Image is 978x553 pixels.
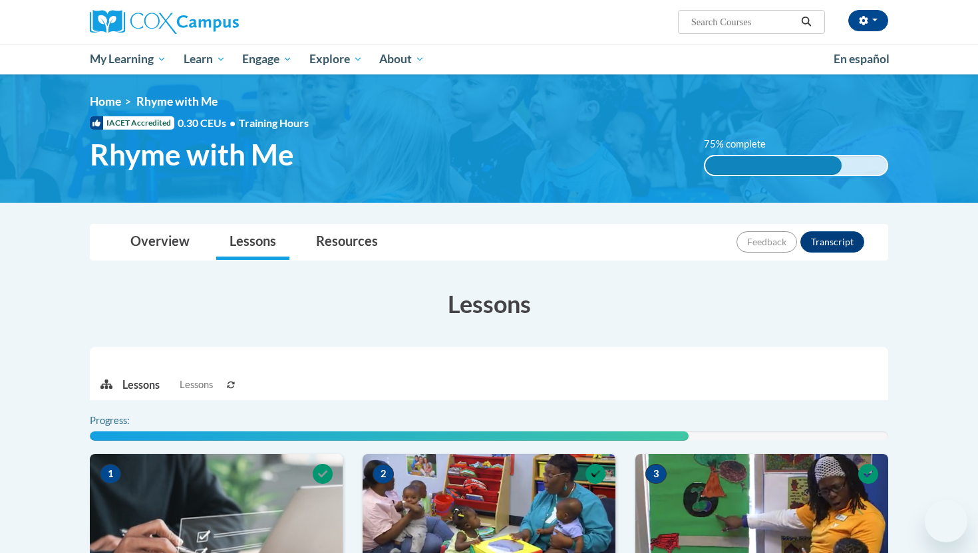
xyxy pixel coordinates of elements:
a: Cox Campus [90,10,343,34]
span: 1 [100,464,121,484]
span: My Learning [90,51,166,67]
button: Transcript [800,231,864,253]
span: 3 [645,464,667,484]
a: Learn [175,44,234,74]
p: Lessons [122,378,160,392]
span: Rhyme with Me [90,137,294,172]
span: IACET Accredited [90,116,174,130]
a: About [371,44,434,74]
iframe: Button to launch messaging window [925,500,967,542]
span: Engage [242,51,292,67]
input: Search Courses [690,14,796,30]
span: En español [834,52,890,66]
span: 0.30 CEUs [178,116,239,130]
span: Rhyme with Me [136,94,218,108]
label: Progress: [90,413,166,428]
span: Training Hours [239,116,309,129]
a: Home [90,94,121,108]
a: Resources [303,225,391,260]
a: Overview [117,225,203,260]
div: 75% complete [705,156,842,175]
span: 2 [373,464,394,484]
a: My Learning [81,44,175,74]
span: • [230,116,236,129]
button: Account Settings [848,10,888,31]
a: Explore [301,44,371,74]
a: En español [825,45,898,73]
a: Engage [234,44,301,74]
span: Learn [184,51,226,67]
h3: Lessons [90,287,888,320]
span: About [379,51,424,67]
a: Lessons [216,225,289,260]
div: Main menu [70,44,908,74]
span: Lessons [180,378,213,392]
img: Cox Campus [90,10,239,34]
button: Search [796,14,816,30]
button: Feedback [736,231,797,253]
span: Explore [309,51,363,67]
label: 75% complete [704,137,780,152]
